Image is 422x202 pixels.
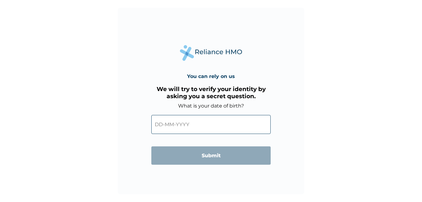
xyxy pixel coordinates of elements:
input: DD-MM-YYYY [151,115,271,134]
h3: We will try to verify your identity by asking you a secret question. [151,85,271,100]
label: What is your date of birth? [178,103,244,109]
input: Submit [151,146,271,165]
h4: You can rely on us [187,73,235,79]
img: Reliance Health's Logo [180,45,242,61]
